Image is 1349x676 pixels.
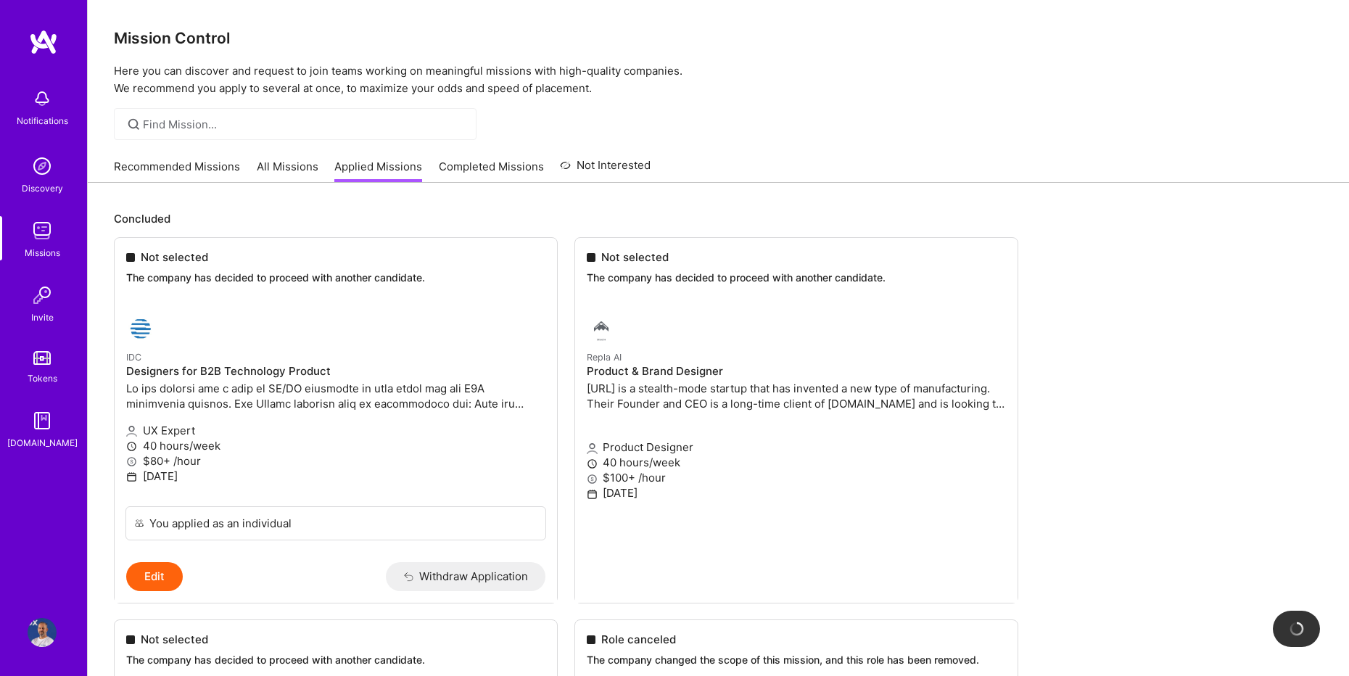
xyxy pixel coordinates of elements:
i: icon Applicant [126,426,137,437]
img: IDC company logo [126,314,155,343]
a: Not Interested [560,157,651,183]
i: icon Clock [126,441,137,452]
i: icon SearchGrey [125,116,142,133]
p: The company has decided to proceed with another candidate. [126,271,545,285]
img: loading [1290,622,1304,636]
div: [DOMAIN_NAME] [7,435,78,450]
div: Discovery [22,181,63,196]
span: Not selected [141,250,208,265]
i: icon Calendar [126,471,137,482]
a: IDC company logoIDCDesigners for B2B Technology ProductLo ips dolorsi ame c adip el SE/DO eiusmod... [115,302,557,506]
p: Here you can discover and request to join teams working on meaningful missions with high-quality ... [114,62,1323,97]
small: IDC [126,352,141,363]
div: Missions [25,245,60,260]
p: [DATE] [126,469,545,484]
img: discovery [28,152,57,181]
img: teamwork [28,216,57,245]
i: icon MoneyGray [126,456,137,467]
img: Invite [28,281,57,310]
button: Edit [126,562,183,591]
img: User Avatar [28,618,57,647]
p: UX Expert [126,423,545,438]
img: guide book [28,406,57,435]
p: Lo ips dolorsi ame c adip el SE/DO eiusmodte in utla etdol mag ali E9A minimvenia quisnos. Exe Ul... [126,381,545,411]
button: Withdraw Application [386,562,546,591]
div: Invite [31,310,54,325]
img: logo [29,29,58,55]
a: Applied Missions [334,159,422,183]
a: All Missions [257,159,318,183]
a: Recommended Missions [114,159,240,183]
p: $80+ /hour [126,453,545,469]
h3: Mission Control [114,29,1323,47]
img: tokens [33,351,51,365]
a: User Avatar [24,618,60,647]
div: You applied as an individual [149,516,292,531]
a: Completed Missions [439,159,544,183]
p: 40 hours/week [126,438,545,453]
h4: Designers for B2B Technology Product [126,365,545,378]
input: Find Mission... [143,117,466,132]
img: bell [28,84,57,113]
p: Concluded [114,211,1323,226]
div: Notifications [17,113,68,128]
div: Tokens [28,371,57,386]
